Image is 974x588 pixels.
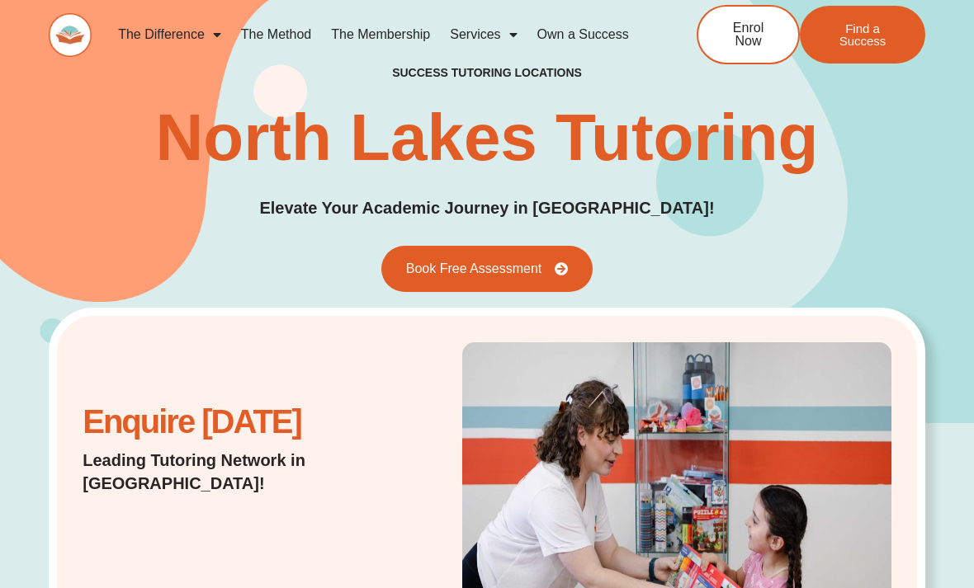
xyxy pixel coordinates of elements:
[723,21,773,48] span: Enrol Now
[231,16,321,54] a: The Method
[527,16,639,54] a: Own a Success
[891,509,974,588] iframe: Chat Widget
[156,105,819,171] h1: North Lakes Tutoring
[381,246,593,292] a: Book Free Assessment
[697,5,800,64] a: Enrol Now
[440,16,527,54] a: Services
[321,16,440,54] a: The Membership
[83,449,363,495] p: Leading Tutoring Network in [GEOGRAPHIC_DATA]!
[108,16,646,54] nav: Menu
[406,262,542,275] span: Book Free Assessment
[825,22,901,47] span: Find a Success
[83,412,363,432] h2: Enquire [DATE]
[259,195,714,221] p: Elevate Your Academic Journey in [GEOGRAPHIC_DATA]!
[800,6,925,64] a: Find a Success
[108,16,231,54] a: The Difference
